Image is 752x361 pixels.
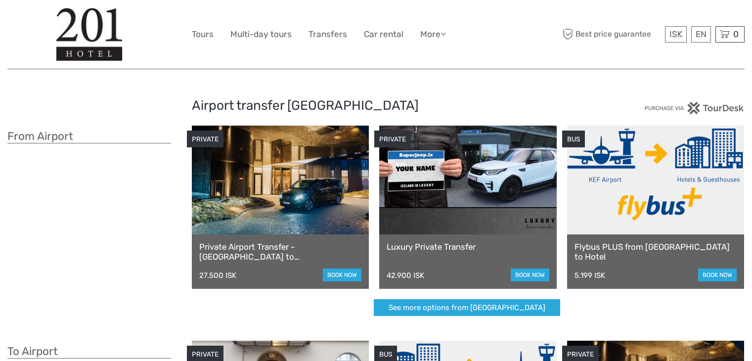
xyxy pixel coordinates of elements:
a: book now [511,269,549,281]
div: 5.199 ISK [575,271,605,280]
a: Transfers [309,27,347,42]
a: Luxury Private Transfer [387,242,549,252]
h3: To Airport [7,345,171,359]
a: Multi-day tours [230,27,292,42]
div: 27.500 ISK [199,271,236,280]
div: BUS [562,131,585,148]
span: 0 [732,29,740,39]
h2: Airport transfer [GEOGRAPHIC_DATA] [192,98,561,114]
a: More [420,27,446,42]
a: book now [323,269,361,281]
a: book now [698,269,737,281]
img: PurchaseViaTourDesk.png [644,102,745,114]
span: Best price guarantee [560,26,663,43]
a: See more options from [GEOGRAPHIC_DATA] [374,299,560,316]
img: 1139-69e80d06-57d7-4973-b0b3-45c5474b2b75_logo_big.jpg [56,7,123,61]
a: Tours [192,27,214,42]
a: Flybus PLUS from [GEOGRAPHIC_DATA] to Hotel [575,242,737,262]
div: 42.900 ISK [387,271,424,280]
div: PRIVATE [374,131,411,148]
div: EN [691,26,711,43]
div: PRIVATE [187,131,223,148]
a: Car rental [364,27,403,42]
h3: From Airport [7,130,171,143]
span: ISK [669,29,682,39]
a: Private Airport Transfer - [GEOGRAPHIC_DATA] to [GEOGRAPHIC_DATA] [199,242,361,262]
